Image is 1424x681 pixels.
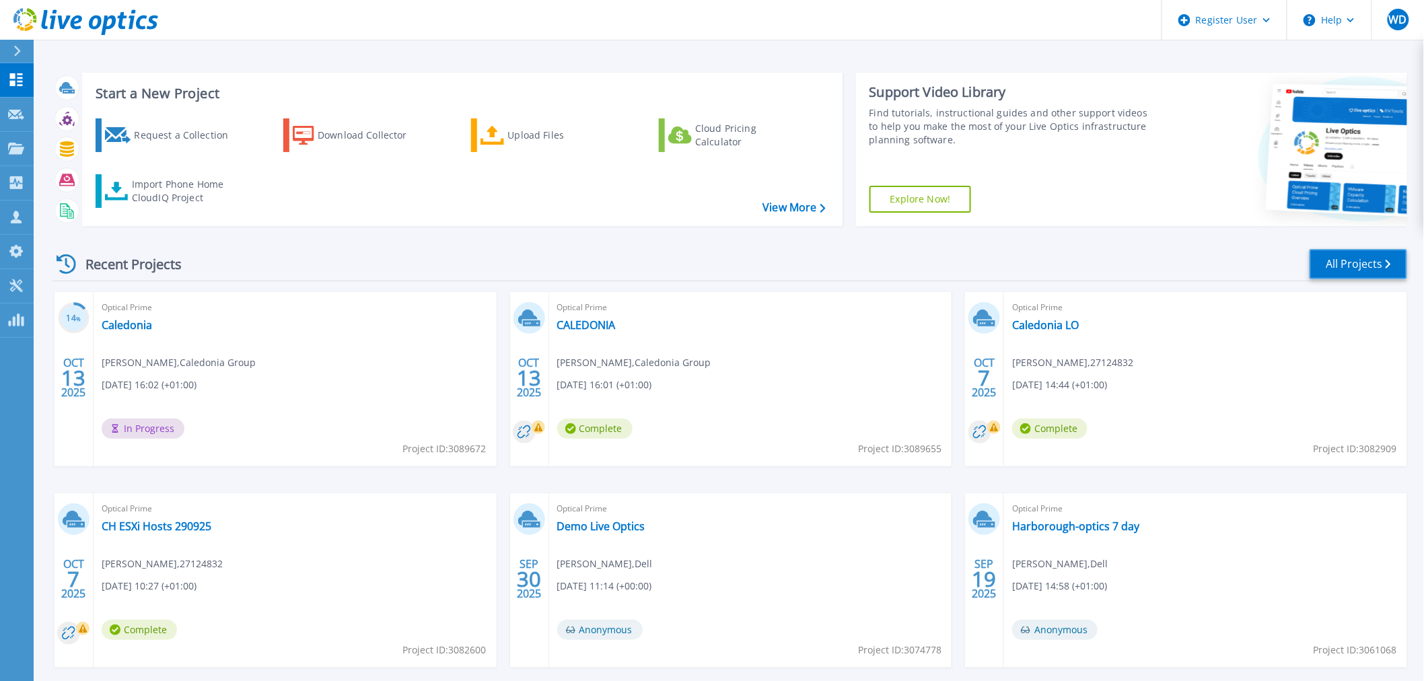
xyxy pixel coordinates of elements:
[61,372,85,384] span: 13
[96,118,246,152] a: Request a Collection
[1310,249,1407,279] a: All Projects
[869,83,1152,101] div: Support Video Library
[67,573,79,585] span: 7
[1012,355,1133,370] span: [PERSON_NAME] , 27124832
[102,300,489,315] span: Optical Prime
[557,355,711,370] span: [PERSON_NAME] , Caledonia Group
[1012,620,1098,640] span: Anonymous
[61,554,86,604] div: OCT 2025
[1314,441,1397,456] span: Project ID: 3082909
[102,557,223,571] span: [PERSON_NAME] , 27124832
[557,579,652,594] span: [DATE] 11:14 (+00:00)
[96,86,825,101] h3: Start a New Project
[102,318,152,332] a: Caledonia
[972,554,997,604] div: SEP 2025
[102,620,177,640] span: Complete
[61,353,86,402] div: OCT 2025
[102,579,197,594] span: [DATE] 10:27 (+01:00)
[557,419,633,439] span: Complete
[132,178,237,205] div: Import Phone Home CloudIQ Project
[283,118,433,152] a: Download Collector
[557,378,652,392] span: [DATE] 16:01 (+01:00)
[403,643,487,657] span: Project ID: 3082600
[557,318,616,332] a: CALEDONIA
[471,118,621,152] a: Upload Files
[557,557,653,571] span: [PERSON_NAME] , Dell
[102,419,184,439] span: In Progress
[1012,557,1108,571] span: [PERSON_NAME] , Dell
[403,441,487,456] span: Project ID: 3089672
[869,106,1152,147] div: Find tutorials, instructional guides and other support videos to help you make the most of your L...
[659,118,809,152] a: Cloud Pricing Calculator
[58,311,90,326] h3: 14
[1012,378,1107,392] span: [DATE] 14:44 (+01:00)
[102,519,211,533] a: CH ESXi Hosts 290925
[102,378,197,392] span: [DATE] 16:02 (+01:00)
[517,372,541,384] span: 13
[1012,318,1079,332] a: Caledonia LO
[972,353,997,402] div: OCT 2025
[1012,579,1107,594] span: [DATE] 14:58 (+01:00)
[858,643,941,657] span: Project ID: 3074778
[1012,419,1088,439] span: Complete
[1012,501,1399,516] span: Optical Prime
[52,248,200,281] div: Recent Projects
[972,573,997,585] span: 19
[508,122,616,149] div: Upload Files
[695,122,803,149] div: Cloud Pricing Calculator
[557,300,944,315] span: Optical Prime
[517,573,541,585] span: 30
[1012,300,1399,315] span: Optical Prime
[1012,519,1139,533] a: Harborough-optics 7 day
[557,519,645,533] a: Demo Live Optics
[557,501,944,516] span: Optical Prime
[762,201,825,214] a: View More
[1389,14,1407,25] span: WD
[318,122,425,149] div: Download Collector
[1314,643,1397,657] span: Project ID: 3061068
[134,122,242,149] div: Request a Collection
[516,353,542,402] div: OCT 2025
[76,315,81,322] span: %
[858,441,941,456] span: Project ID: 3089655
[102,501,489,516] span: Optical Prime
[869,186,972,213] a: Explore Now!
[978,372,991,384] span: 7
[102,355,256,370] span: [PERSON_NAME] , Caledonia Group
[516,554,542,604] div: SEP 2025
[557,620,643,640] span: Anonymous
